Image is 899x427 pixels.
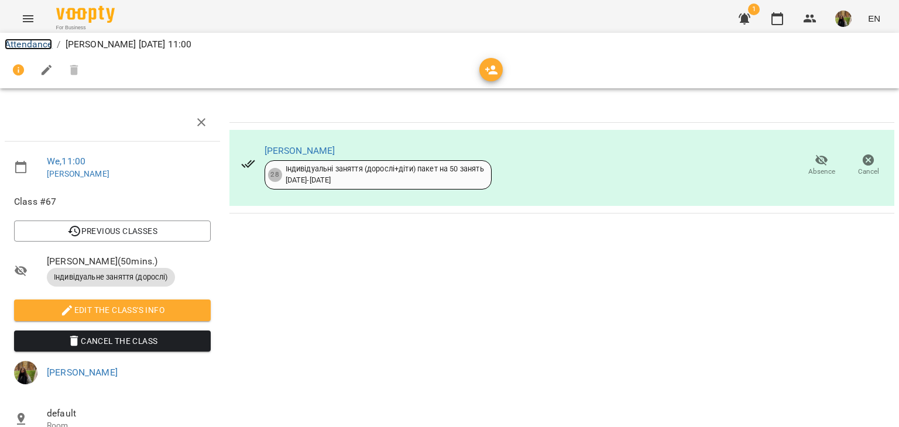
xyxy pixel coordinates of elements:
nav: breadcrumb [5,37,894,51]
a: We , 11:00 [47,156,85,167]
button: EN [863,8,885,29]
span: EN [868,12,880,25]
span: Class #67 [14,195,211,209]
span: For Business [56,24,115,32]
span: Cancel [858,167,879,177]
img: 11bdc30bc38fc15eaf43a2d8c1dccd93.jpg [14,361,37,384]
button: Cancel the class [14,330,211,352]
span: Previous Classes [23,224,201,238]
span: Absence [808,167,835,177]
a: Attendance [5,39,52,50]
div: 28 [268,168,282,182]
button: Menu [14,5,42,33]
p: [PERSON_NAME] [DATE] 11:00 [66,37,192,51]
span: Edit the class's Info [23,303,201,317]
li: / [57,37,60,51]
div: Індивідуальні заняття (дорослі+діти) пакет на 50 занять [DATE] - [DATE] [286,164,484,185]
span: default [47,407,211,421]
a: [PERSON_NAME] [47,169,109,178]
button: Edit the class's Info [14,299,211,321]
span: [PERSON_NAME] ( 50 mins. ) [47,254,211,268]
button: Previous Classes [14,221,211,242]
img: 11bdc30bc38fc15eaf43a2d8c1dccd93.jpg [835,11,852,27]
button: Cancel [845,149,892,182]
span: Індивідуальне заняття (дорослі) [47,272,175,283]
span: Cancel the class [23,334,201,348]
a: [PERSON_NAME] [265,145,335,156]
button: Absence [798,149,845,182]
img: Voopty Logo [56,6,115,23]
a: [PERSON_NAME] [47,367,118,378]
span: 1 [748,4,760,15]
